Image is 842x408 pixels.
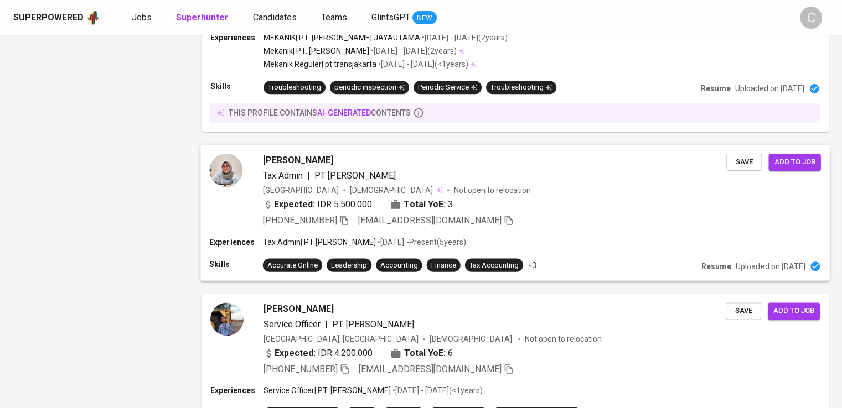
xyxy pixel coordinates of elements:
[264,333,419,344] div: [GEOGRAPHIC_DATA], [GEOGRAPHIC_DATA]
[13,9,101,26] a: Superpoweredapp logo
[773,305,814,317] span: Add to job
[448,347,453,360] span: 6
[334,82,405,93] div: periodic inspection
[263,154,333,167] span: [PERSON_NAME]
[371,11,437,25] a: GlintsGPT NEW
[701,260,731,271] p: Resume
[359,364,502,374] span: [EMAIL_ADDRESS][DOMAIN_NAME]
[210,385,264,396] p: Experiences
[350,185,434,196] span: [DEMOGRAPHIC_DATA]
[210,32,264,43] p: Experiences
[332,319,414,329] span: PT. [PERSON_NAME]
[800,7,822,29] div: C
[210,302,244,336] img: 681b9d6f528d1e160616164fffd657a7.jpeg
[176,12,229,23] b: Superhunter
[358,215,502,226] span: [EMAIL_ADDRESS][DOMAIN_NAME]
[132,11,154,25] a: Jobs
[731,305,756,317] span: Save
[448,198,453,211] span: 3
[264,385,391,396] p: Service Officer | PT. [PERSON_NAME]
[264,347,373,360] div: IDR 4.200.000
[418,82,477,93] div: Periodic Service
[264,59,376,70] p: Mekanik Reguler | pt.transjakarta
[268,82,321,93] div: Troubleshooting
[726,154,762,171] button: Save
[253,11,299,25] a: Candidates
[774,156,815,169] span: Add to job
[528,259,536,270] p: +3
[263,236,376,247] p: Tax Admin | PT [PERSON_NAME]
[264,364,338,374] span: [PHONE_NUMBER]
[768,154,820,171] button: Add to job
[404,198,445,211] b: Total YoE:
[253,12,297,23] span: Candidates
[307,169,310,182] span: |
[264,32,420,43] p: MEKANIK | PT. [PERSON_NAME] JAYAUTAMA
[376,59,468,70] p: • [DATE] - [DATE] ( <1 years )
[132,12,152,23] span: Jobs
[321,11,349,25] a: Teams
[331,260,367,270] div: Leadership
[420,32,508,43] p: • [DATE] - [DATE] ( 2 years )
[229,107,411,118] p: this profile contains contents
[376,236,466,247] p: • [DATE] - Present ( 5 years )
[264,319,321,329] span: Service Officer
[263,198,373,211] div: IDR 5.500.000
[430,333,514,344] span: [DEMOGRAPHIC_DATA]
[267,260,318,270] div: Accurate Online
[701,83,731,94] p: Resume
[210,81,264,92] p: Skills
[525,333,602,344] p: Not open to relocation
[371,12,410,23] span: GlintsGPT
[469,260,519,270] div: Tax Accounting
[391,385,483,396] p: • [DATE] - [DATE] ( <1 years )
[732,156,756,169] span: Save
[209,236,262,247] p: Experiences
[431,260,456,270] div: Finance
[176,11,231,25] a: Superhunter
[314,170,396,181] span: PT [PERSON_NAME]
[325,318,328,331] span: |
[726,302,761,320] button: Save
[454,185,531,196] p: Not open to relocation
[263,185,339,196] div: [GEOGRAPHIC_DATA]
[263,170,303,181] span: Tax Admin
[321,12,347,23] span: Teams
[264,45,369,56] p: Mekanik | PT. [PERSON_NAME]
[202,145,829,280] a: [PERSON_NAME]Tax Admin|PT [PERSON_NAME][GEOGRAPHIC_DATA][DEMOGRAPHIC_DATA] Not open to relocation...
[264,302,334,316] span: [PERSON_NAME]
[86,9,101,26] img: app logo
[209,258,262,269] p: Skills
[735,83,804,94] p: Uploaded on [DATE]
[275,347,316,360] b: Expected:
[768,302,820,320] button: Add to job
[317,108,371,117] span: AI-generated
[13,12,84,24] div: Superpowered
[736,260,805,271] p: Uploaded on [DATE]
[380,260,417,270] div: Accounting
[412,13,437,24] span: NEW
[274,198,315,211] b: Expected:
[369,45,457,56] p: • [DATE] - [DATE] ( 2 years )
[263,215,337,226] span: [PHONE_NUMBER]
[209,154,242,187] img: be133767d53206b5410a77f294af433d.jpg
[404,347,446,360] b: Total YoE:
[490,82,552,93] div: Troubleshooting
